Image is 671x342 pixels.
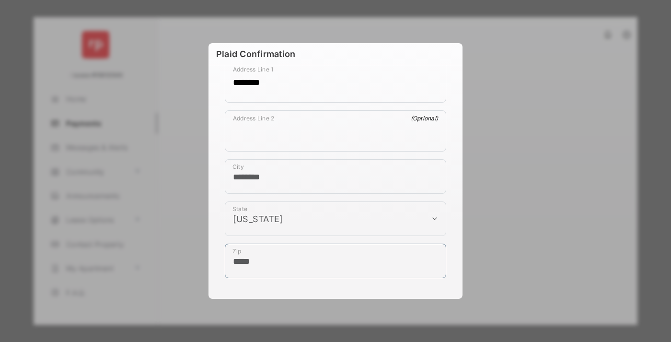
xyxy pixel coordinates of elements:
[225,61,446,103] div: payment_method_screening[postal_addresses][addressLine1]
[225,110,446,152] div: payment_method_screening[postal_addresses][addressLine2]
[225,201,446,236] div: payment_method_screening[postal_addresses][administrativeArea]
[208,43,463,65] h6: Plaid Confirmation
[225,159,446,194] div: payment_method_screening[postal_addresses][locality]
[225,244,446,278] div: payment_method_screening[postal_addresses][postalCode]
